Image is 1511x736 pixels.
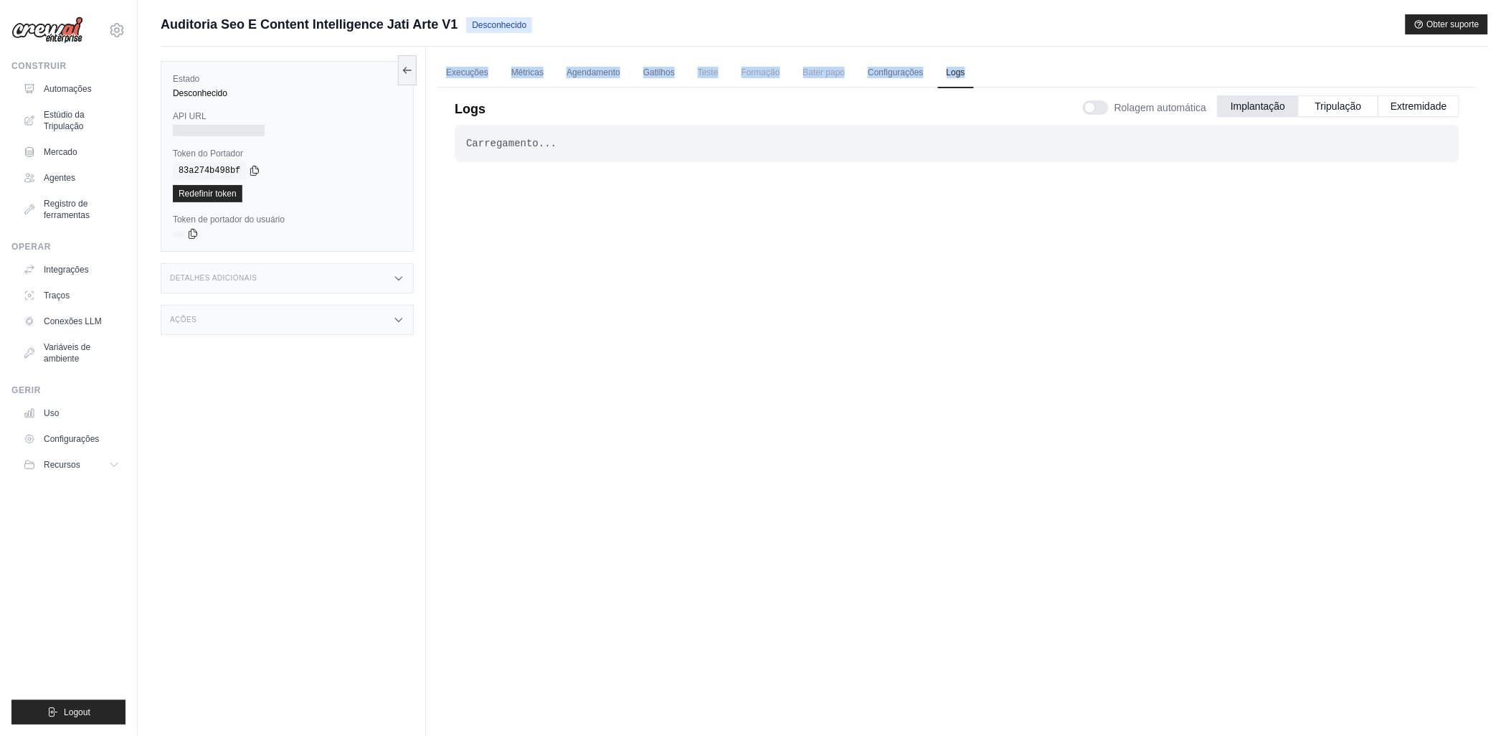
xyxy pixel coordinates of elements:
[455,99,485,119] p: Logs
[170,274,257,283] h3: Detalhes adicionais
[1218,95,1298,117] button: Implantação
[1439,667,1511,736] div: Widget de chat
[1406,14,1488,34] button: Obter suporte
[689,58,727,87] span: Teste
[17,166,125,189] a: Agentes
[17,310,125,333] a: Conexões LLM
[44,341,120,364] font: Variáveis de ambiente
[17,284,125,307] a: Traços
[44,198,120,221] font: Registro de ferramentas
[44,264,89,275] font: Integrações
[173,162,246,179] code: 83a274b498bf
[558,58,629,88] a: Agendamento
[1439,667,1511,736] iframe: Chat Widget
[466,17,532,33] span: Desconhecido
[44,109,120,132] font: Estúdio da Tripulação
[44,146,77,158] font: Mercado
[11,60,125,72] div: Construir
[170,316,197,324] h3: Ações
[1298,95,1378,117] button: Tripulação
[503,58,552,88] a: Métricas
[437,58,497,88] a: Execuções
[11,16,83,44] img: Logotipo
[173,185,242,202] a: Redefinir token
[44,172,75,184] font: Agentes
[17,77,125,100] a: Automações
[859,58,932,88] a: Configurações
[17,258,125,281] a: Integrações
[17,453,125,476] button: Recursos
[17,103,125,138] a: Estúdio da Tripulação
[938,58,974,88] a: Logs
[173,73,402,85] label: Estado
[1378,95,1459,117] button: Extremidade
[795,58,854,87] span: Chat is not available until the deployment is complete
[11,384,125,396] div: Gerir
[173,88,402,99] div: Desconhecido
[1114,100,1206,115] span: Rolagem automática
[635,58,683,88] a: Gatilhos
[44,316,102,327] font: Conexões LLM
[173,214,402,225] label: Token de portador do usuário
[17,402,125,425] a: Uso
[17,428,125,450] a: Configurações
[17,192,125,227] a: Registro de ferramentas
[17,141,125,164] a: Mercado
[44,83,92,95] font: Automações
[44,290,70,301] font: Traços
[44,459,80,471] span: Recursos
[44,433,99,445] font: Configurações
[161,14,458,34] span: Auditoria Seo E Content Intelligence Jati Arte V1
[173,148,402,159] label: Token do Portador
[173,110,402,122] label: API URL
[64,707,90,718] span: Logout
[17,336,125,370] a: Variáveis de ambiente
[1427,19,1479,30] font: Obter suporte
[11,700,125,725] button: Logout
[466,136,1448,151] div: Carregamento...
[11,241,125,253] div: Operar
[733,58,789,87] span: Training is not available until the deployment is complete
[44,407,59,419] font: Uso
